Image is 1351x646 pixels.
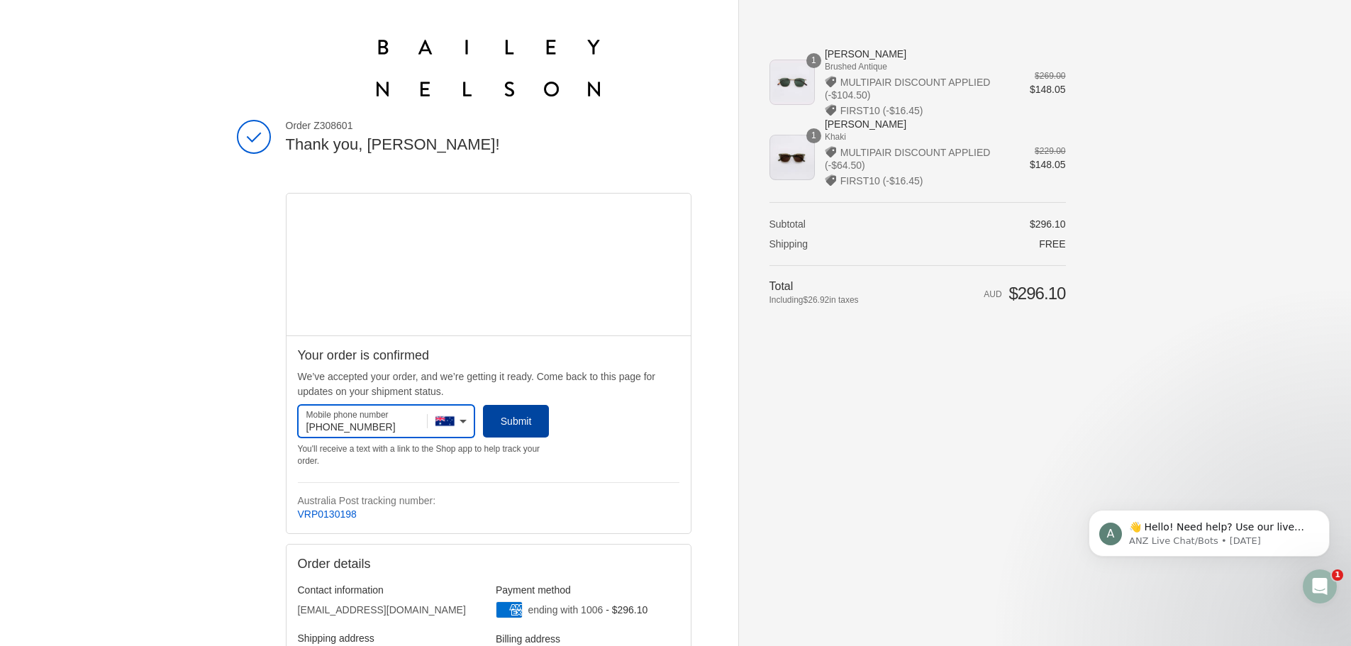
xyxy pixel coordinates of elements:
[298,405,474,438] input: Mobile phone number
[825,118,1010,130] span: [PERSON_NAME]
[286,135,691,155] h2: Thank you, [PERSON_NAME]!
[377,40,600,96] img: Bailey Nelson Australia
[769,60,815,105] img: Theodore Sunglasses - Brushed Antique
[1035,71,1065,81] del: $269.00
[287,194,691,335] iframe: Google map displaying pin point of shipping address: Sydney, New South Wales
[298,347,679,364] h2: Your order is confirmed
[496,633,679,645] h3: Billing address
[769,238,808,250] span: Shipping
[769,218,912,230] th: Subtotal
[769,294,912,306] span: Including in taxes
[298,632,482,645] h3: Shipping address
[606,604,647,616] span: - $296.10
[1035,146,1065,156] del: $229.00
[840,105,923,116] span: FIRST10 (-$16.45)
[298,443,550,466] div: You'll receive a text with a link to the Shop app to help track your order.
[298,369,679,399] p: We’ve accepted your order, and we’re getting it ready. Come back to this page for updates on your...
[825,130,1010,143] span: Khaki
[1030,84,1066,95] span: $148.05
[1303,569,1337,603] iframe: Intercom live chat
[298,584,482,596] h3: Contact information
[298,604,466,616] bdo: [EMAIL_ADDRESS][DOMAIN_NAME]
[825,77,991,101] span: MULTIPAIR DISCOUNT APPLIED (-$104.50)
[1030,218,1066,230] span: $296.10
[984,289,1001,299] span: AUD
[1067,480,1351,608] iframe: Intercom notifications message
[483,405,549,438] button: Submit
[806,53,821,68] span: 1
[825,60,1010,73] span: Brushed Antique
[825,48,1010,60] span: [PERSON_NAME]
[1039,238,1065,250] span: Free
[298,508,357,520] a: VRP0130198
[840,175,923,186] span: FIRST10 (-$16.45)
[1030,159,1066,170] span: $148.05
[769,280,794,292] span: Total
[1332,569,1343,581] span: 1
[496,584,679,596] h3: Payment method
[286,119,691,132] span: Order Z308601
[769,135,815,180] img: Harvey Sunglasses - Khaki
[804,295,830,305] span: $26.92
[298,495,436,506] strong: Australia Post tracking number:
[825,147,991,171] span: MULTIPAIR DISCOUNT APPLIED (-$64.50)
[1008,284,1065,303] span: $296.10
[528,604,603,616] span: ending with 1006
[501,416,532,427] span: Submit
[298,556,679,572] h2: Order details
[806,128,821,143] span: 1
